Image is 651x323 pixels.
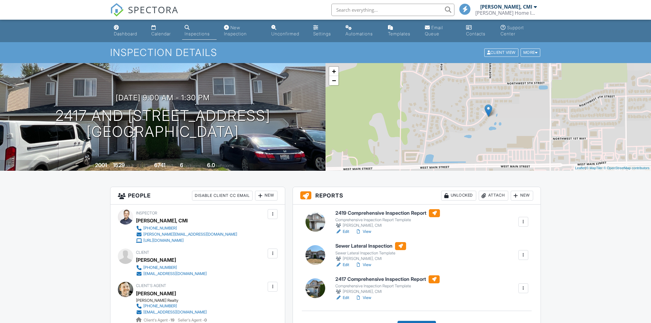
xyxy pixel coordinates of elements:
[480,4,532,10] div: [PERSON_NAME], CMI
[166,163,174,168] span: sq.ft.
[269,22,306,40] a: Unconfirmed
[335,275,440,283] h6: 2417 Comprehensive Inspection Report
[355,295,371,301] a: View
[136,211,157,215] span: Inspector
[216,163,234,168] span: bathrooms
[586,166,603,170] a: © MapTiler
[355,262,371,268] a: View
[114,31,137,36] div: Dashboard
[573,165,651,171] div: |
[604,166,649,170] a: © OpenStreetMap contributors
[110,187,285,205] h3: People
[143,310,207,315] div: [EMAIL_ADDRESS][DOMAIN_NAME]
[182,22,217,40] a: Inspections
[178,318,207,322] span: Seller's Agent -
[113,162,125,168] div: 1529
[136,265,207,271] a: [PHONE_NUMBER]
[335,222,440,229] div: [PERSON_NAME], CMI
[151,31,171,36] div: Calendar
[111,22,144,40] a: Dashboard
[498,22,540,40] a: Support Center
[136,271,207,277] a: [EMAIL_ADDRESS][DOMAIN_NAME]
[204,318,207,322] strong: 0
[355,229,371,235] a: View
[335,295,349,301] a: Edit
[136,289,176,298] a: [PERSON_NAME]
[136,298,212,303] div: [PERSON_NAME] Realty
[335,217,440,222] div: Comprehensive Inspection Report Template
[144,318,175,322] span: Client's Agent -
[143,265,177,270] div: [PHONE_NUMBER]
[479,191,508,201] div: Attach
[329,76,338,85] a: Zoom out
[311,22,338,40] a: Settings
[255,191,278,201] div: New
[126,163,134,168] span: sq. ft.
[575,166,585,170] a: Leaflet
[335,284,440,289] div: Comprehensive Inspection Report Template
[185,31,210,36] div: Inspections
[95,162,107,168] div: 2001
[136,231,237,237] a: [PERSON_NAME][EMAIL_ADDRESS][DOMAIN_NAME]
[331,4,454,16] input: Search everything...
[501,25,524,36] div: Support Center
[484,50,520,54] a: Client View
[116,94,210,102] h3: [DATE] 9:00 am - 1:30 pm
[143,232,237,237] div: [PERSON_NAME][EMAIL_ADDRESS][DOMAIN_NAME]
[136,237,237,244] a: [URL][DOMAIN_NAME]
[136,309,207,315] a: [EMAIL_ADDRESS][DOMAIN_NAME]
[466,31,485,36] div: Contacts
[271,31,299,36] div: Unconfirmed
[329,67,338,76] a: Zoom in
[335,275,440,295] a: 2417 Comprehensive Inspection Report Comprehensive Inspection Report Template [PERSON_NAME], CMI
[335,209,440,217] h6: 2419 Comprehensive Inspection Report
[335,251,406,256] div: Sewer Lateral Inspection Template
[345,31,373,36] div: Automations
[388,31,410,36] div: Templates
[335,242,406,262] a: Sewer Lateral Inspection Sewer Lateral Inspection Template [PERSON_NAME], CMI
[464,22,493,40] a: Contacts
[180,162,183,168] div: 6
[170,318,174,322] strong: 19
[136,283,166,288] span: Client's Agent
[154,162,166,168] div: 6741
[343,22,381,40] a: Automations (Basic)
[222,22,264,40] a: New Inspection
[136,255,176,265] div: [PERSON_NAME]
[143,226,177,231] div: [PHONE_NUMBER]
[335,256,406,262] div: [PERSON_NAME], CMI
[207,162,215,168] div: 6.0
[335,242,406,250] h6: Sewer Lateral Inspection
[521,49,541,57] div: More
[143,271,207,276] div: [EMAIL_ADDRESS][DOMAIN_NAME]
[136,250,149,255] span: Client
[149,22,177,40] a: Calendar
[385,22,417,40] a: Templates
[110,8,178,21] a: SPECTORA
[335,229,349,235] a: Edit
[335,262,349,268] a: Edit
[475,10,537,16] div: Bennett Home Inspections LLC
[128,3,178,16] span: SPECTORA
[140,163,153,168] span: Lot Size
[110,3,124,17] img: The Best Home Inspection Software - Spectora
[224,25,247,36] div: New Inspection
[422,22,459,40] a: Email Queue
[136,216,188,225] div: [PERSON_NAME], CMI
[184,163,201,168] span: bedrooms
[143,304,177,309] div: [PHONE_NUMBER]
[441,191,476,201] div: Unlocked
[192,191,253,201] div: Disable Client CC Email
[511,191,533,201] div: New
[293,187,541,205] h3: Reports
[335,209,440,229] a: 2419 Comprehensive Inspection Report Comprehensive Inspection Report Template [PERSON_NAME], CMI
[136,225,237,231] a: [PHONE_NUMBER]
[143,238,184,243] div: [URL][DOMAIN_NAME]
[110,47,541,58] h1: Inspection Details
[484,49,518,57] div: Client View
[55,108,270,140] h1: 2417 and [STREET_ADDRESS] [GEOGRAPHIC_DATA]
[335,289,440,295] div: [PERSON_NAME], CMI
[425,25,443,36] div: Email Queue
[87,163,94,168] span: Built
